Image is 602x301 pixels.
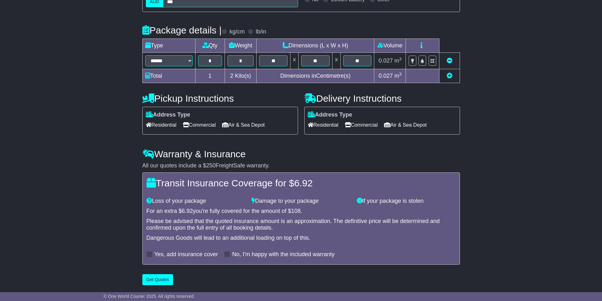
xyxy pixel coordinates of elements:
[379,57,393,64] span: 0.027
[354,198,459,205] div: If your package is stolen
[256,28,266,35] label: lb/in
[146,208,456,215] div: For an extra $ you're fully covered for the amount of $ .
[146,111,190,118] label: Address Type
[332,53,340,69] td: x
[206,162,216,169] span: 250
[345,120,378,130] span: Commercial
[447,73,452,79] a: Add new item
[143,198,249,205] div: Loss of your package
[394,73,402,79] span: m
[154,251,218,258] label: Yes, add insurance cover
[183,120,216,130] span: Commercial
[290,53,299,69] td: x
[394,57,402,64] span: m
[308,120,338,130] span: Residential
[399,72,402,76] sup: 3
[103,294,195,299] span: © One World Courier 2025. All rights reserved.
[142,25,222,35] h4: Package details |
[379,73,393,79] span: 0.027
[142,39,195,53] td: Type
[142,149,460,159] h4: Warranty & Insurance
[195,69,225,83] td: 1
[229,28,245,35] label: kg/cm
[195,39,225,53] td: Qty
[374,39,406,53] td: Volume
[225,39,257,53] td: Weight
[182,208,193,214] span: 6.92
[142,274,173,285] button: Get Quotes
[248,198,354,205] div: Damage to your package
[257,69,374,83] td: Dimensions in Centimetre(s)
[146,178,456,188] h4: Transit Insurance Coverage for $
[230,73,233,79] span: 2
[304,93,460,104] h4: Delivery Instructions
[308,111,352,118] label: Address Type
[447,57,452,64] a: Remove this item
[142,93,298,104] h4: Pickup Instructions
[142,162,460,169] div: All our quotes include a $ FreightSafe warranty.
[146,235,456,242] div: Dangerous Goods will lead to an additional loading on top of this.
[146,120,177,130] span: Residential
[146,218,456,232] div: Please be advised that the quoted insurance amount is an approximation. The definitive price will...
[142,69,195,83] td: Total
[257,39,374,53] td: Dimensions (L x W x H)
[291,208,301,214] span: 108
[225,69,257,83] td: Kilo(s)
[384,120,427,130] span: Air & Sea Depot
[294,178,313,188] span: 6.92
[222,120,265,130] span: Air & Sea Depot
[399,57,402,61] sup: 3
[232,251,335,258] label: No, I'm happy with the included warranty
